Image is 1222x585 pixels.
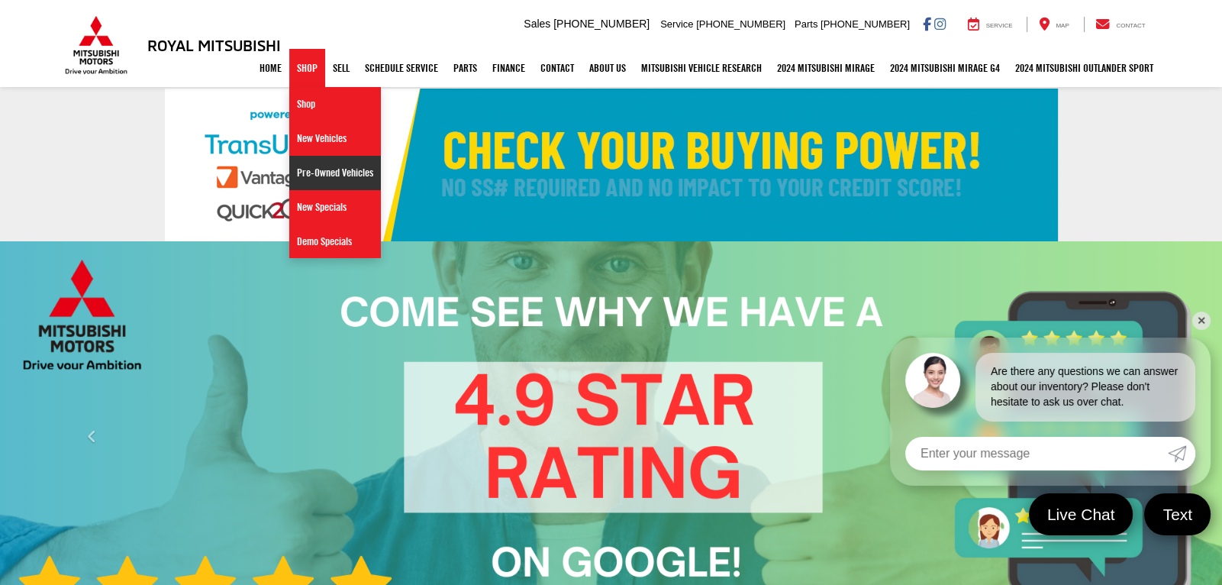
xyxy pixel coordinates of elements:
input: Enter your message [905,437,1168,470]
a: About Us [582,49,634,87]
a: Service [956,17,1024,32]
a: 2024 Mitsubishi Mirage G4 [882,49,1008,87]
a: Live Chat [1029,493,1133,535]
a: Shop [289,87,381,121]
span: Live Chat [1040,504,1123,525]
a: Facebook: Click to visit our Facebook page [923,18,931,30]
span: Text [1155,504,1200,525]
span: Service [660,18,693,30]
a: Contact [533,49,582,87]
span: Sales [524,18,550,30]
a: New Vehicles [289,121,381,156]
a: Submit [1168,437,1195,470]
h3: Royal Mitsubishi [147,37,281,53]
a: Demo Specials [289,225,381,258]
span: Parts [795,18,817,30]
a: Mitsubishi Vehicle Research [634,49,769,87]
div: Are there any questions we can answer about our inventory? Please don't hesitate to ask us over c... [975,353,1195,422]
span: [PHONE_NUMBER] [821,18,910,30]
img: Agent profile photo [905,353,960,408]
a: Home [252,49,289,87]
a: Contact [1084,17,1157,32]
a: Map [1027,17,1080,32]
span: [PHONE_NUMBER] [553,18,650,30]
a: Parts: Opens in a new tab [446,49,485,87]
a: New Specials [289,190,381,225]
a: Schedule Service: Opens in a new tab [357,49,446,87]
a: Text [1144,493,1211,535]
span: Contact [1116,22,1145,29]
span: [PHONE_NUMBER] [696,18,785,30]
a: Shop [289,49,325,87]
a: Sell [325,49,357,87]
img: Mitsubishi [62,15,131,75]
a: 2024 Mitsubishi Outlander SPORT [1008,49,1161,87]
a: Instagram: Click to visit our Instagram page [934,18,946,30]
a: Pre-Owned Vehicles [289,156,381,190]
a: 2024 Mitsubishi Mirage [769,49,882,87]
a: Finance [485,49,533,87]
span: Map [1056,22,1069,29]
img: Check Your Buying Power [165,89,1058,241]
span: Service [986,22,1013,29]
